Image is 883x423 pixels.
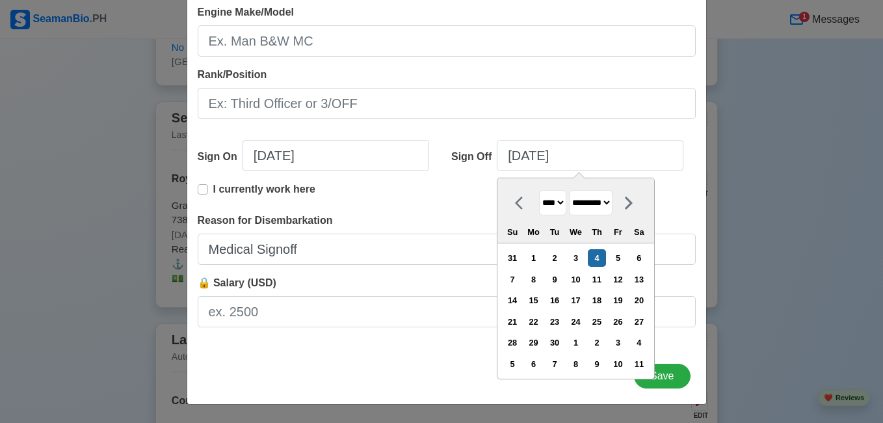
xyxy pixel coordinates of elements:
input: Ex: Third Officer or 3/OFF [198,88,696,119]
div: Choose Friday, September 5th, 2025 [609,249,627,267]
div: Choose Wednesday, September 17th, 2025 [567,292,585,309]
div: Choose Monday, September 1st, 2025 [525,249,542,267]
input: ex. 2500 [198,296,696,327]
div: Choose Monday, September 22nd, 2025 [525,313,542,331]
div: Fr [609,223,627,241]
div: Choose Sunday, August 31st, 2025 [504,249,521,267]
input: Your reason for disembarkation... [198,234,696,265]
div: month 2025-09 [501,248,650,375]
div: Choose Friday, October 10th, 2025 [609,355,627,373]
div: Choose Monday, September 29th, 2025 [525,334,542,351]
div: Choose Wednesday, October 8th, 2025 [567,355,585,373]
div: Choose Tuesday, September 9th, 2025 [546,271,563,288]
div: Choose Tuesday, September 16th, 2025 [546,292,563,309]
div: Su [504,223,521,241]
span: 🔒 Salary (USD) [198,277,276,288]
div: Choose Thursday, September 18th, 2025 [588,292,605,309]
div: Choose Wednesday, October 1st, 2025 [567,334,585,351]
div: Choose Sunday, September 14th, 2025 [504,292,521,309]
div: Choose Saturday, September 27th, 2025 [630,313,648,331]
span: Rank/Position [198,69,267,80]
div: Choose Tuesday, September 23rd, 2025 [546,313,563,331]
div: Choose Tuesday, October 7th, 2025 [546,355,563,373]
div: Mo [525,223,542,241]
div: Choose Sunday, September 28th, 2025 [504,334,521,351]
div: Choose Saturday, September 20th, 2025 [630,292,648,309]
div: Choose Saturday, September 13th, 2025 [630,271,648,288]
div: Choose Wednesday, September 3rd, 2025 [567,249,585,267]
div: Choose Wednesday, September 24th, 2025 [567,313,585,331]
div: Choose Thursday, September 4th, 2025 [588,249,605,267]
div: Choose Tuesday, September 30th, 2025 [546,334,563,351]
span: Reason for Disembarkation [198,215,333,226]
div: Choose Thursday, September 11th, 2025 [588,271,605,288]
div: Choose Saturday, October 11th, 2025 [630,355,648,373]
div: Choose Thursday, September 25th, 2025 [588,313,605,331]
input: Ex. Man B&W MC [198,25,696,57]
div: Choose Friday, September 12th, 2025 [609,271,627,288]
div: Tu [546,223,563,241]
div: Choose Thursday, October 9th, 2025 [588,355,605,373]
div: We [567,223,585,241]
button: Save [634,364,690,389]
div: Sign On [198,149,243,165]
span: Engine Make/Model [198,7,294,18]
div: Choose Sunday, October 5th, 2025 [504,355,521,373]
div: Choose Tuesday, September 2nd, 2025 [546,249,563,267]
p: I currently work here [213,182,315,197]
div: Sign Off [451,149,497,165]
div: Choose Sunday, September 21st, 2025 [504,313,521,331]
div: Choose Monday, September 8th, 2025 [525,271,542,288]
div: Choose Saturday, September 6th, 2025 [630,249,648,267]
div: Choose Thursday, October 2nd, 2025 [588,334,605,351]
div: Choose Monday, October 6th, 2025 [525,355,542,373]
div: Choose Wednesday, September 10th, 2025 [567,271,585,288]
div: Choose Friday, October 3rd, 2025 [609,334,627,351]
div: Choose Sunday, September 7th, 2025 [504,271,521,288]
div: Choose Monday, September 15th, 2025 [525,292,542,309]
div: Choose Saturday, October 4th, 2025 [630,334,648,351]
div: Choose Friday, September 19th, 2025 [609,292,627,309]
div: Sa [630,223,648,241]
div: Th [588,223,605,241]
div: Choose Friday, September 26th, 2025 [609,313,627,331]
